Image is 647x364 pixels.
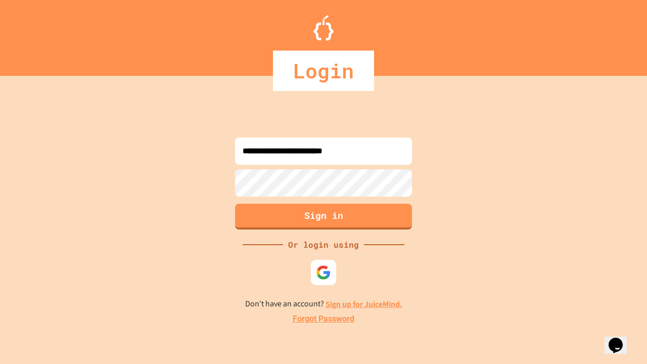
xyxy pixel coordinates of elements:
button: Sign in [235,204,412,230]
a: Forgot Password [293,313,354,325]
iframe: chat widget [563,280,637,323]
a: Sign up for JuiceMind. [326,299,402,309]
img: google-icon.svg [316,265,331,280]
p: Don't have an account? [245,298,402,310]
img: Logo.svg [313,15,334,40]
div: Login [273,51,374,91]
iframe: chat widget [605,324,637,354]
div: Or login using [283,239,364,251]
